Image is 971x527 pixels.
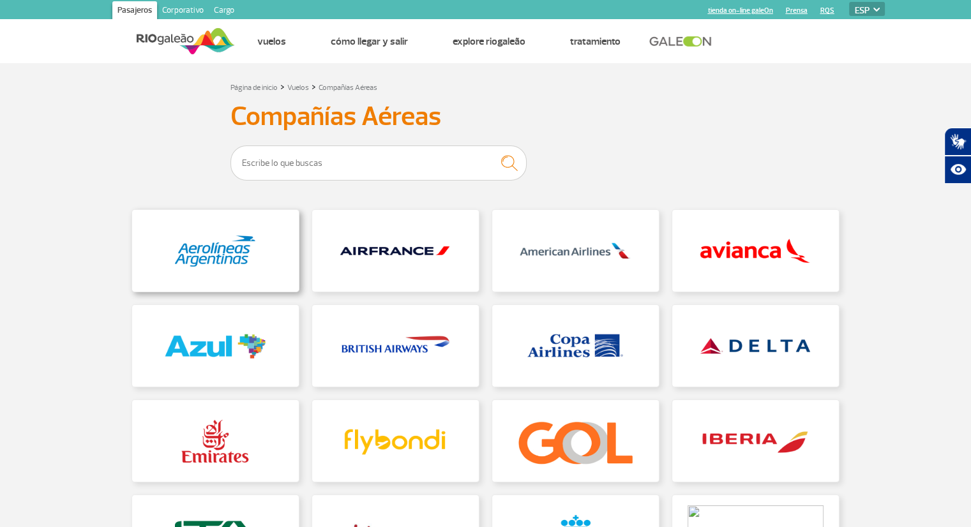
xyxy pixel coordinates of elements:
a: Tratamiento [570,35,621,48]
a: Vuelos [287,83,309,93]
div: Plugin de acessibilidade da Hand Talk. [944,128,971,184]
button: Abrir recursos assistivos. [944,156,971,184]
a: > [312,79,316,94]
a: Compañías Aéreas [319,83,377,93]
a: RQS [820,6,834,15]
button: Abrir tradutor de língua de sinais. [944,128,971,156]
h3: Compañías Aéreas [230,101,741,133]
a: Página de inicio [230,83,278,93]
a: Explore RIOgaleão [453,35,525,48]
a: > [280,79,285,94]
a: tienda on-line galeOn [708,6,773,15]
a: Cómo llegar y salir [331,35,408,48]
a: Pasajeros [112,1,157,22]
a: Corporativo [157,1,209,22]
a: Cargo [209,1,239,22]
a: Vuelos [257,35,286,48]
input: Escribe lo que buscas [230,145,527,181]
a: Prensa [786,6,808,15]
